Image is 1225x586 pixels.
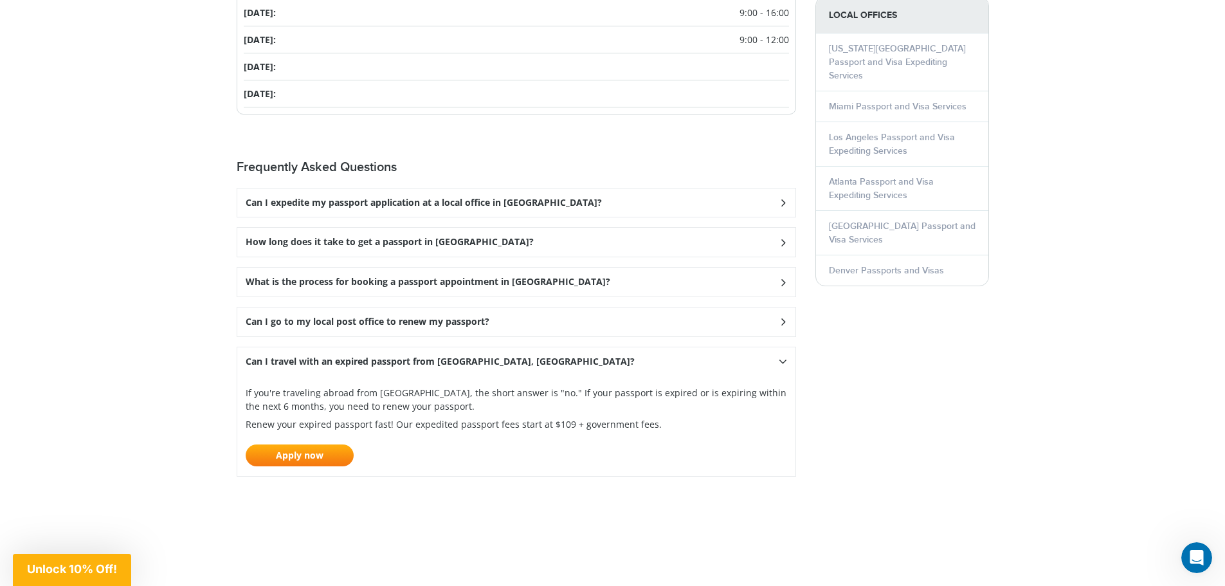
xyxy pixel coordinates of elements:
p: If you're traveling abroad from [GEOGRAPHIC_DATA], the short answer is "no." If your passport is ... [246,386,787,413]
h3: Can I expedite my passport application at a local office in [GEOGRAPHIC_DATA]? [246,197,602,208]
li: [DATE]: [244,53,789,80]
a: [US_STATE][GEOGRAPHIC_DATA] Passport and Visa Expediting Services [829,43,966,81]
span: 9:00 - 12:00 [740,33,789,46]
a: Los Angeles Passport and Visa Expediting Services [829,132,955,156]
h3: What is the process for booking a passport appointment in [GEOGRAPHIC_DATA]? [246,277,610,288]
iframe: Intercom live chat [1181,542,1212,573]
a: [GEOGRAPHIC_DATA] Passport and Visa Services [829,221,975,245]
a: Apply now [246,444,354,466]
a: Miami Passport and Visa Services [829,101,966,112]
a: Denver Passports and Visas [829,265,944,276]
span: Unlock 10% Off! [27,562,117,576]
h3: Can I travel with an expired passport from [GEOGRAPHIC_DATA], [GEOGRAPHIC_DATA]? [246,356,635,367]
li: [DATE]: [244,26,789,53]
h2: Frequently Asked Questions [237,160,796,175]
li: [DATE]: [244,80,789,107]
h3: Can I go to my local post office to renew my passport? [246,316,489,327]
h3: How long does it take to get a passport in [GEOGRAPHIC_DATA]? [246,237,534,248]
a: Atlanta Passport and Visa Expediting Services [829,176,934,201]
p: Renew your expired passport fast! Our expedited passport fees start at $109 + government fees. [246,417,787,466]
span: 9:00 - 16:00 [740,6,789,19]
div: Unlock 10% Off! [13,554,131,586]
